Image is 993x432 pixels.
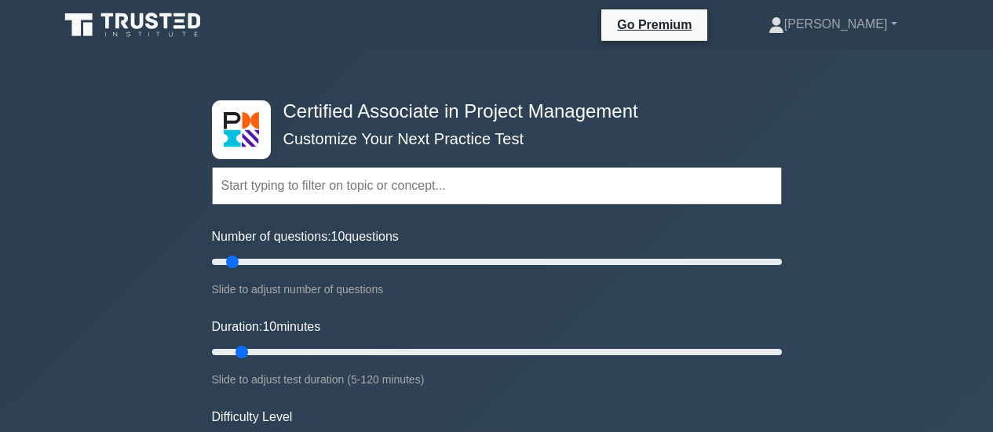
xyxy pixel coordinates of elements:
[731,9,935,40] a: [PERSON_NAME]
[277,100,705,123] h4: Certified Associate in Project Management
[212,227,399,246] label: Number of questions: questions
[212,280,782,299] div: Slide to adjust number of questions
[608,15,701,34] a: Go Premium
[212,370,782,389] div: Slide to adjust test duration (5-120 minutes)
[212,408,293,427] label: Difficulty Level
[262,320,276,333] span: 10
[331,230,345,243] span: 10
[212,318,321,336] label: Duration: minutes
[212,167,782,205] input: Start typing to filter on topic or concept...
